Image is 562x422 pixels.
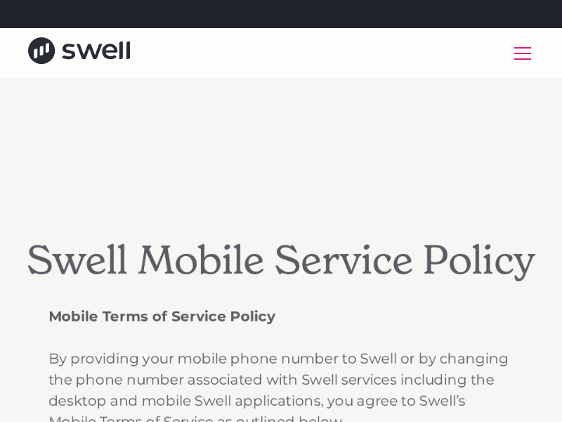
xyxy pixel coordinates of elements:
strong: Mobile Terms of Service Policy [48,308,275,325]
div: menu [506,37,534,70]
p: ‍ [48,327,514,348]
a: home [28,37,130,69]
h1: Swell Mobile Service Policy [27,236,535,283]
